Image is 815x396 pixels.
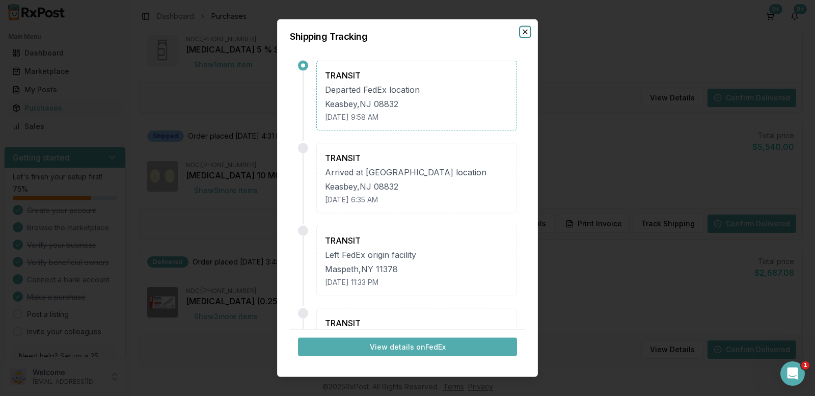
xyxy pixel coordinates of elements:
div: Maspeth , NY 11378 [325,262,508,275]
div: TRANSIT [325,151,508,164]
div: Departed FedEx location [325,83,508,95]
div: Arrived at [GEOGRAPHIC_DATA] location [325,166,508,178]
div: [DATE] 6:35 AM [325,194,508,204]
h2: Shipping Tracking [290,32,525,41]
div: [DATE] 11:33 PM [325,277,508,287]
iframe: Intercom live chat [780,361,805,386]
div: TRANSIT [325,69,508,81]
span: 1 [801,361,809,369]
div: [DATE] 9:58 AM [325,112,508,122]
div: Left FedEx origin facility [325,248,508,260]
button: View details onFedEx [298,338,517,356]
div: TRANSIT [325,234,508,246]
div: Keasbey , NJ 08832 [325,97,508,110]
div: TRANSIT [325,316,508,329]
div: Keasbey , NJ 08832 [325,180,508,192]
